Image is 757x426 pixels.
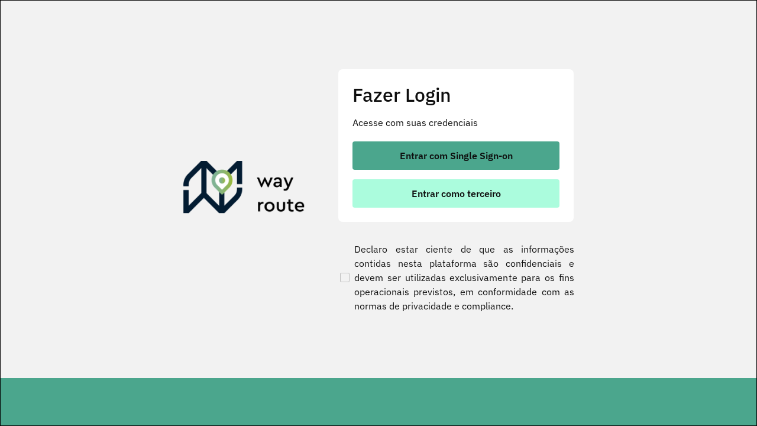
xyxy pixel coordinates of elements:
[352,141,559,170] button: button
[352,83,559,106] h2: Fazer Login
[400,151,513,160] span: Entrar com Single Sign-on
[412,189,501,198] span: Entrar como terceiro
[352,179,559,208] button: button
[352,115,559,130] p: Acesse com suas credenciais
[183,161,305,218] img: Roteirizador AmbevTech
[338,242,574,313] label: Declaro estar ciente de que as informações contidas nesta plataforma são confidenciais e devem se...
